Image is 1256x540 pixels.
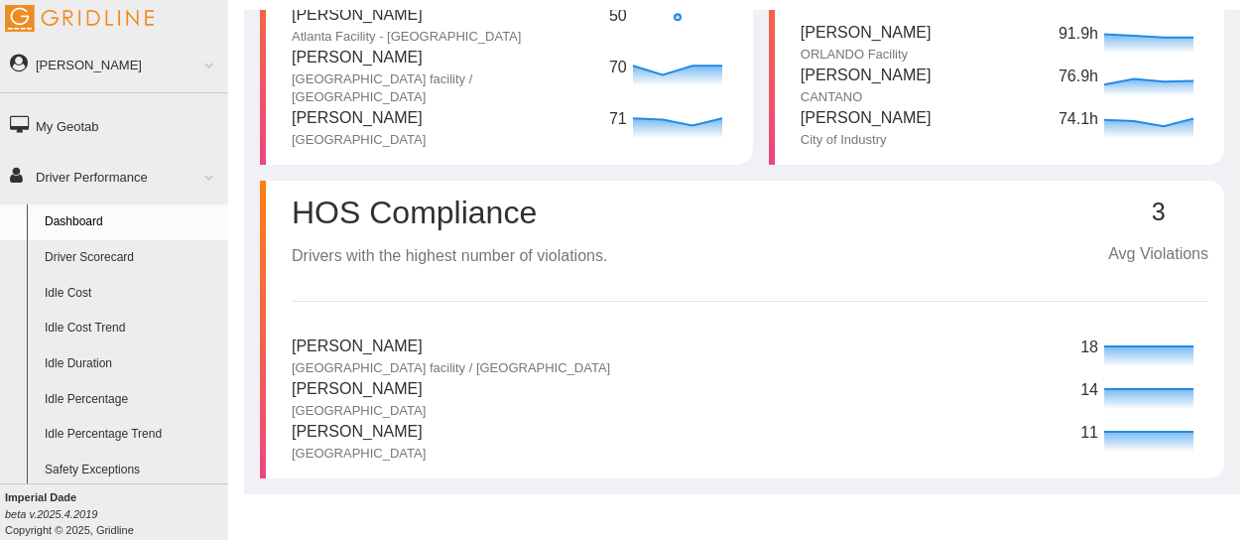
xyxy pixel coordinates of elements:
p: 70 [609,56,628,80]
p: [GEOGRAPHIC_DATA] [292,402,426,420]
p: [GEOGRAPHIC_DATA] [292,131,426,149]
p: 91.9h [1059,22,1099,47]
p: Drivers with the highest number of violations. [292,244,607,269]
p: 71 [609,107,628,132]
a: Idle Duration [36,346,228,382]
p: 74.1h [1059,107,1099,132]
p: Atlanta Facility - [GEOGRAPHIC_DATA] [292,28,521,46]
b: Imperial Dade [5,491,76,503]
p: [GEOGRAPHIC_DATA] facility / [GEOGRAPHIC_DATA] [292,70,593,106]
a: Idle Percentage Trend [36,417,228,453]
p: [GEOGRAPHIC_DATA] [292,445,426,463]
p: 3 [1108,199,1208,226]
p: CANTANO [801,88,932,106]
a: Driver Scorecard [36,240,228,276]
p: HOS Compliance [292,197,607,228]
p: 18 [1080,336,1099,360]
a: Dashboard [36,204,228,240]
img: Gridline [5,5,154,32]
p: 76.9h [1059,65,1099,89]
p: [PERSON_NAME] [292,46,593,70]
p: City of Industry [801,131,932,149]
p: [PERSON_NAME] [292,335,610,359]
p: [PERSON_NAME] [292,106,426,131]
a: Safety Exceptions [36,453,228,488]
p: ORLANDO Facility [801,46,932,64]
p: [PERSON_NAME] [292,377,426,402]
p: Avg Violations [1108,242,1208,267]
p: 50 [609,4,628,29]
p: [PERSON_NAME] [801,64,932,88]
a: Idle Cost [36,276,228,312]
i: beta v.2025.4.2019 [5,508,97,520]
p: [PERSON_NAME] [292,3,521,28]
a: Idle Percentage [36,382,228,418]
div: Copyright © 2025, Gridline [5,489,228,538]
p: 14 [1080,378,1099,403]
a: Idle Cost Trend [36,311,228,346]
p: [GEOGRAPHIC_DATA] facility / [GEOGRAPHIC_DATA] [292,359,610,377]
p: 11 [1080,421,1099,446]
p: [PERSON_NAME] [801,21,932,46]
p: [PERSON_NAME] [292,420,426,445]
p: [PERSON_NAME] [801,106,932,131]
